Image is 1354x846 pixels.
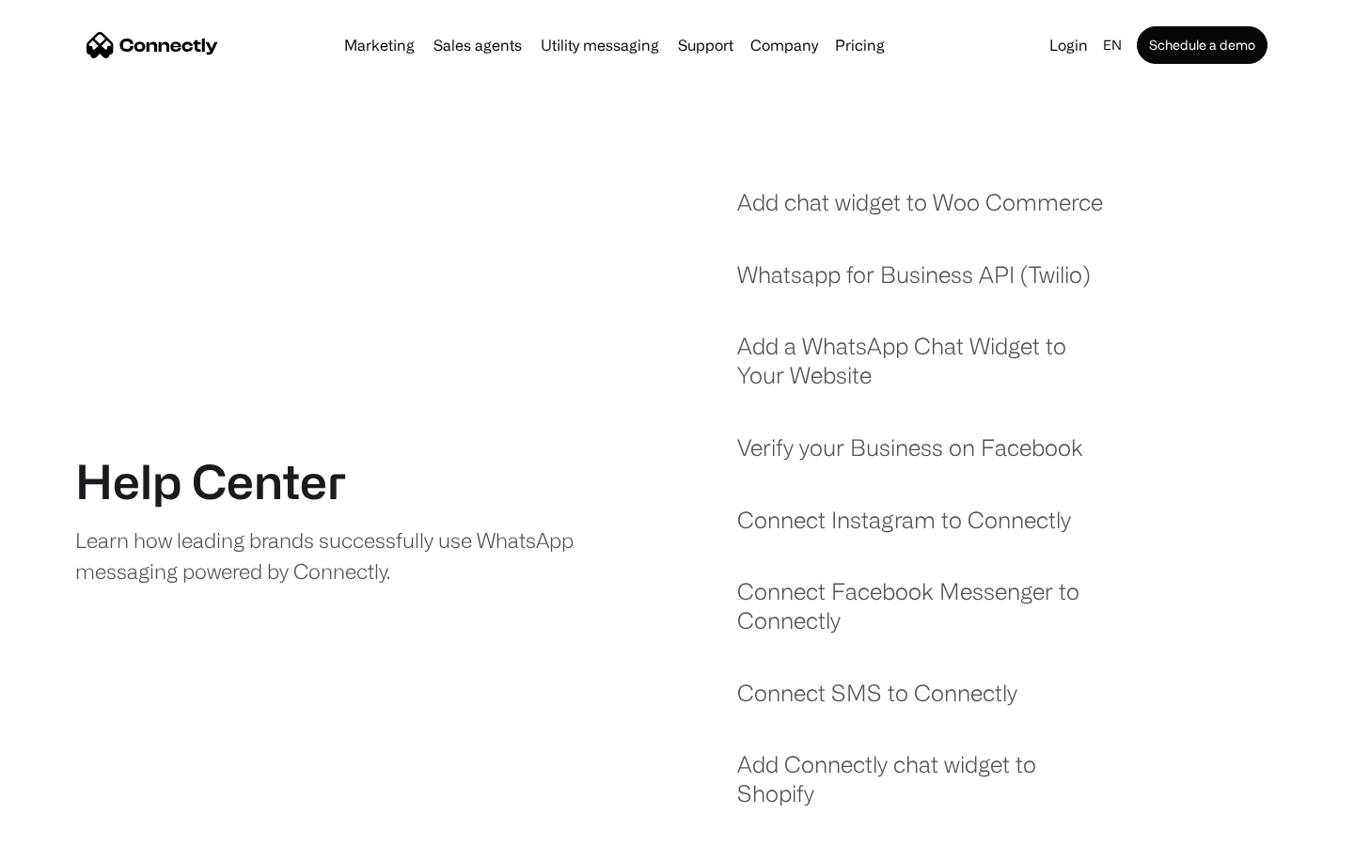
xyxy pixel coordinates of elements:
a: Connect SMS to Connectly [737,679,1017,727]
a: Schedule a demo [1137,26,1267,64]
a: Marketing [337,38,422,53]
a: Add chat widget to Woo Commerce [737,188,1103,236]
a: Pricing [827,38,892,53]
a: Whatsapp for Business API (Twilio) [737,260,1091,308]
a: Verify your Business on Facebook [737,433,1083,481]
div: en [1103,32,1122,58]
ul: Language list [38,813,113,839]
a: Sales agents [426,38,529,53]
a: Add Connectly chat widget to Shopify [737,750,1116,826]
div: Learn how leading brands successfully use WhatsApp messaging powered by Connectly. [75,525,590,587]
a: Connect Facebook Messenger to Connectly [737,577,1116,653]
aside: Language selected: English [19,811,113,839]
a: Utility messaging [533,38,667,53]
div: Company [750,32,818,58]
a: Add a WhatsApp Chat Widget to Your Website [737,332,1116,408]
a: Support [670,38,741,53]
a: Login [1042,32,1095,58]
a: Connect Instagram to Connectly [737,506,1071,554]
h1: Help Center [75,453,346,509]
